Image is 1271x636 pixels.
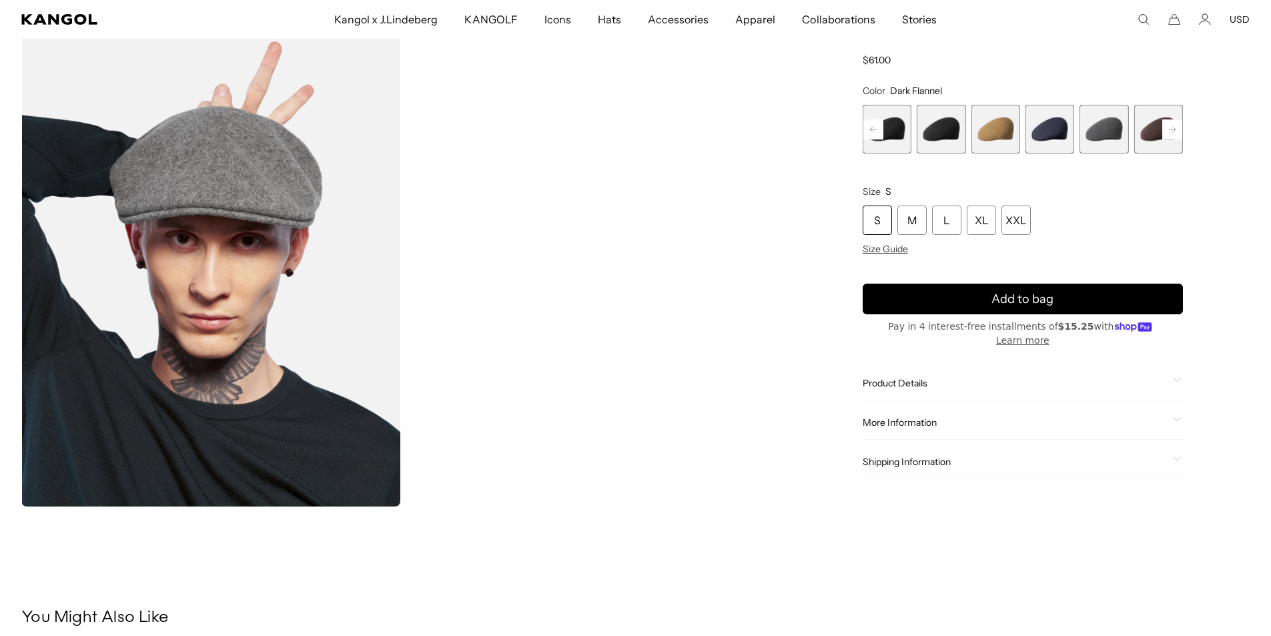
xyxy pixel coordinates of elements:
label: Camel [971,105,1019,153]
a: Kangol [21,14,221,25]
button: USD [1230,13,1250,25]
span: Size Guide [863,244,908,256]
label: Black/Gold [917,105,965,153]
div: M [897,206,927,236]
img: flannel [21,32,400,506]
span: Color [863,85,885,97]
label: Black [863,105,911,153]
span: Dark Flannel [890,85,942,97]
label: Dark Blue [1025,105,1074,153]
label: Espresso [1134,105,1183,153]
div: 12 of 21 [1025,105,1074,153]
div: XL [967,206,996,236]
div: 14 of 21 [1134,105,1183,153]
span: S [885,186,891,198]
button: Cart [1168,13,1180,25]
div: L [932,206,961,236]
span: Shipping Information [863,456,1167,468]
button: Add to bag [863,284,1183,315]
div: S [863,206,892,236]
span: Product Details [863,378,1167,390]
div: XXL [1001,206,1031,236]
span: $61.00 [863,54,891,66]
div: 11 of 21 [971,105,1019,153]
span: Size [863,186,881,198]
h3: You Might Also Like [21,608,1250,628]
span: Add to bag [991,290,1053,308]
label: Dark Flannel [1080,105,1128,153]
div: 10 of 21 [917,105,965,153]
a: Account [1199,13,1211,25]
span: More Information [863,417,1167,429]
div: 9 of 21 [863,105,911,153]
div: 13 of 21 [1080,105,1128,153]
summary: Search here [1138,13,1150,25]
